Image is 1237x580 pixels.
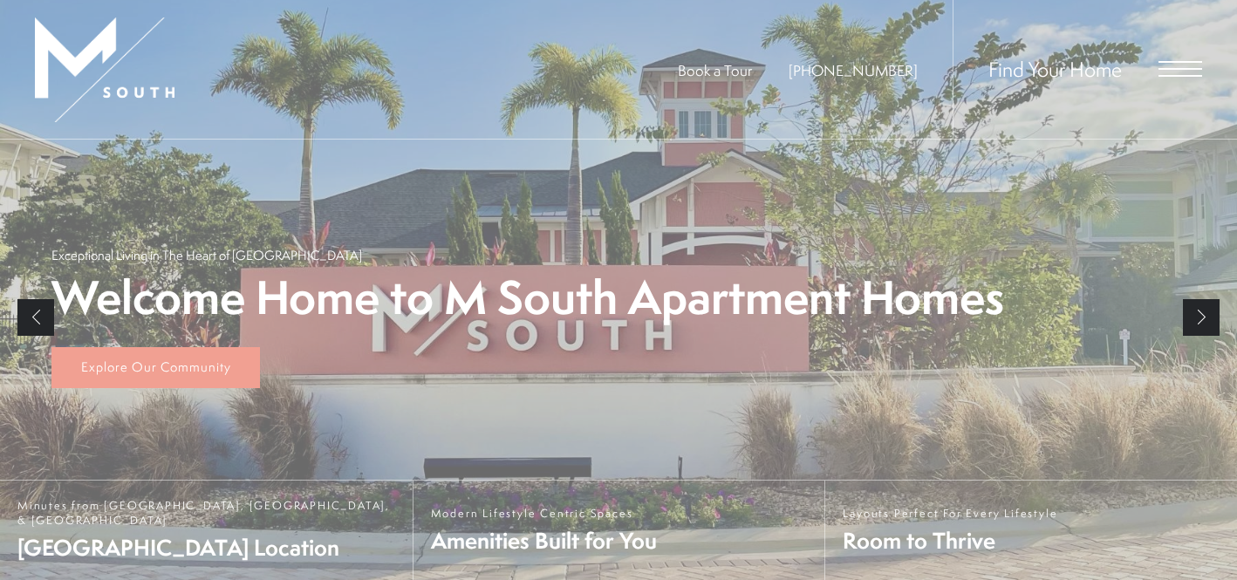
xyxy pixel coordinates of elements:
span: Room to Thrive [843,525,1057,556]
span: Minutes from [GEOGRAPHIC_DATA], [GEOGRAPHIC_DATA], & [GEOGRAPHIC_DATA] [17,498,395,528]
span: Layouts Perfect For Every Lifestyle [843,506,1057,521]
span: Explore Our Community [81,358,231,376]
button: Open Menu [1158,61,1202,77]
a: Modern Lifestyle Centric Spaces [413,481,825,580]
a: Find Your Home [988,55,1122,83]
span: Amenities Built for You [431,525,657,556]
a: Previous [17,299,54,336]
a: Next [1183,299,1220,336]
a: Book a Tour [678,60,752,80]
img: MSouth [35,17,174,122]
a: Layouts Perfect For Every Lifestyle [824,481,1237,580]
p: Exceptional Living in The Heart of [GEOGRAPHIC_DATA] [51,246,362,264]
a: Call Us at 813-570-8014 [789,60,918,80]
a: Explore Our Community [51,347,260,389]
p: Welcome Home to M South Apartment Homes [51,273,1004,323]
span: Modern Lifestyle Centric Spaces [431,506,657,521]
span: [GEOGRAPHIC_DATA] Location [17,532,395,563]
span: [PHONE_NUMBER] [789,60,918,80]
